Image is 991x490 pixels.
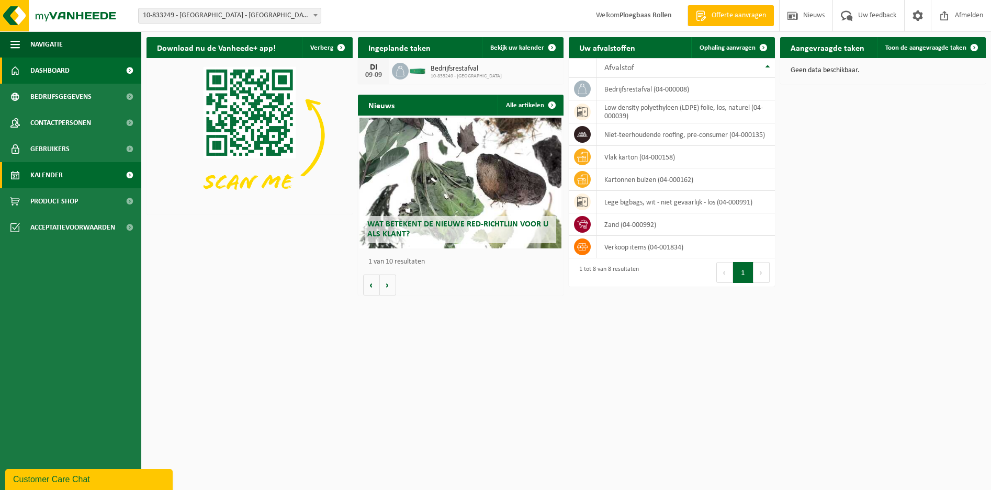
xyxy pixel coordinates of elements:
a: Alle artikelen [498,95,562,116]
span: Bedrijfsrestafval [431,65,502,73]
td: low density polyethyleen (LDPE) folie, los, naturel (04-000039) [596,100,775,123]
span: Dashboard [30,58,70,84]
span: Kalender [30,162,63,188]
td: lege bigbags, wit - niet gevaarlijk - los (04-000991) [596,191,775,213]
span: Product Shop [30,188,78,214]
img: Download de VHEPlus App [147,58,353,212]
img: HK-XC-20-GN-00 [409,65,426,75]
span: Bekijk uw kalender [490,44,544,51]
button: Verberg [302,37,352,58]
h2: Ingeplande taken [358,37,441,58]
span: 10-833249 - IKO NV MILIEUSTRAAT FABRIEK - ANTWERPEN [138,8,321,24]
td: vlak karton (04-000158) [596,146,775,168]
h2: Nieuws [358,95,405,115]
p: 1 van 10 resultaten [368,258,559,266]
a: Offerte aanvragen [688,5,774,26]
td: zand (04-000992) [596,213,775,236]
span: Verberg [310,44,333,51]
div: 1 tot 8 van 8 resultaten [574,261,639,284]
td: verkoop items (04-001834) [596,236,775,258]
div: 09-09 [363,72,384,79]
p: Geen data beschikbaar. [791,67,976,74]
button: Next [753,262,770,283]
h2: Download nu de Vanheede+ app! [147,37,286,58]
span: Toon de aangevraagde taken [885,44,966,51]
span: Gebruikers [30,136,70,162]
h2: Aangevraagde taken [780,37,875,58]
span: Navigatie [30,31,63,58]
a: Ophaling aanvragen [691,37,774,58]
div: DI [363,63,384,72]
a: Bekijk uw kalender [482,37,562,58]
span: Offerte aanvragen [709,10,769,21]
iframe: chat widget [5,467,175,490]
span: Contactpersonen [30,110,91,136]
td: kartonnen buizen (04-000162) [596,168,775,191]
span: Ophaling aanvragen [700,44,756,51]
span: Acceptatievoorwaarden [30,214,115,241]
a: Toon de aangevraagde taken [877,37,985,58]
strong: Ploegbaas Rollen [620,12,672,19]
span: Bedrijfsgegevens [30,84,92,110]
h2: Uw afvalstoffen [569,37,646,58]
button: 1 [733,262,753,283]
td: bedrijfsrestafval (04-000008) [596,78,775,100]
span: 10-833249 - [GEOGRAPHIC_DATA] [431,73,502,79]
button: Volgende [380,275,396,295]
button: Vorige [363,275,380,295]
span: Wat betekent de nieuwe RED-richtlijn voor u als klant? [367,220,548,238]
span: Afvalstof [604,64,634,72]
a: Wat betekent de nieuwe RED-richtlijn voor u als klant? [359,118,561,248]
span: 10-833249 - IKO NV MILIEUSTRAAT FABRIEK - ANTWERPEN [139,8,321,23]
td: niet-teerhoudende roofing, pre-consumer (04-000135) [596,123,775,146]
button: Previous [716,262,733,283]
